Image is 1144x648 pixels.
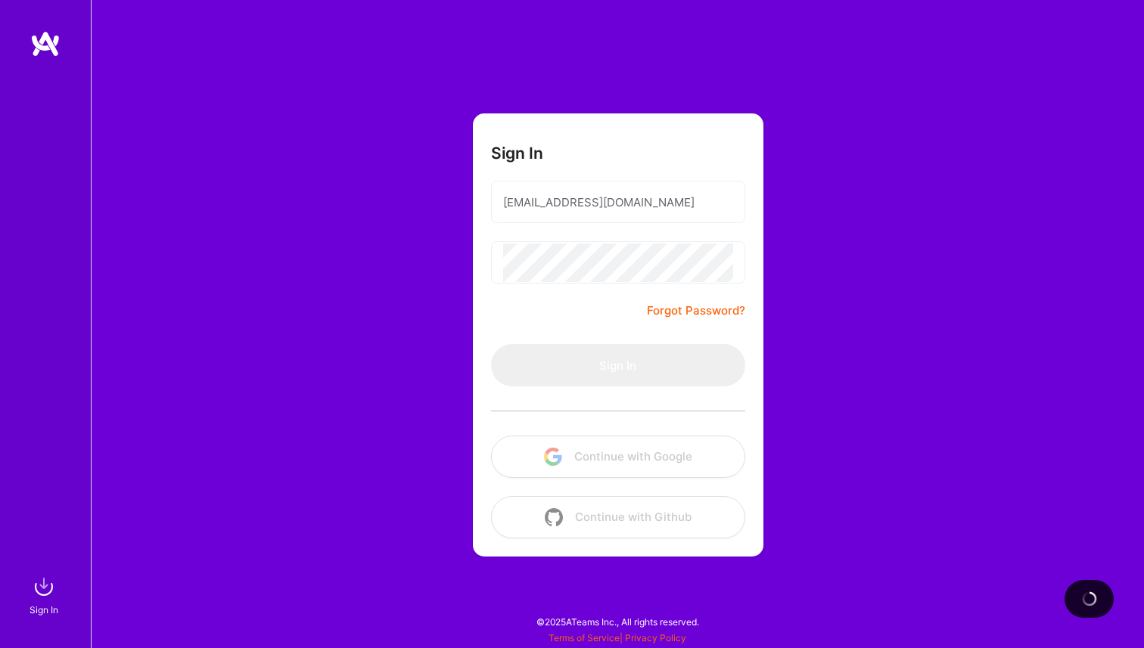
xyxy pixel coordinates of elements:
[491,496,745,538] button: Continue with Github
[29,572,59,602] img: sign in
[30,602,58,618] div: Sign In
[625,632,686,643] a: Privacy Policy
[545,508,563,526] img: icon
[491,344,745,386] button: Sign In
[549,632,620,643] a: Terms of Service
[549,632,686,643] span: |
[491,144,543,163] h3: Sign In
[544,448,562,466] img: icon
[1078,588,1099,609] img: loading
[503,183,733,222] input: Email...
[30,30,61,57] img: logo
[32,572,59,618] a: sign inSign In
[647,302,745,320] a: Forgot Password?
[91,603,1144,640] div: © 2025 ATeams Inc., All rights reserved.
[491,436,745,478] button: Continue with Google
